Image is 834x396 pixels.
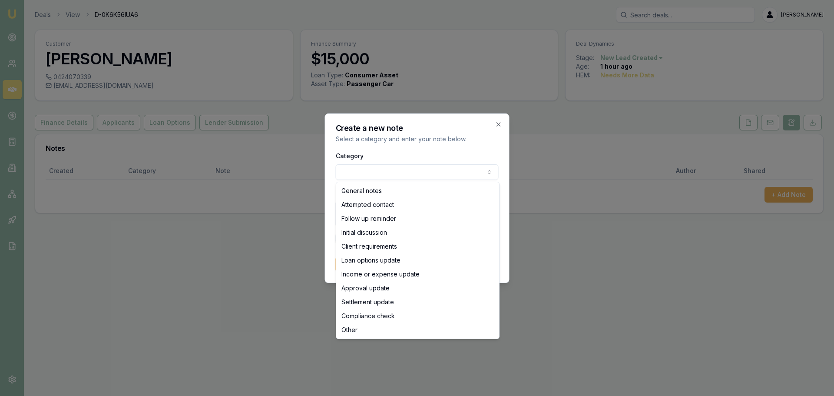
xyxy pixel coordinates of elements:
span: Compliance check [341,312,395,320]
span: Approval update [341,284,390,293]
span: Attempted contact [341,200,394,209]
span: Loan options update [341,256,400,265]
span: Initial discussion [341,228,387,237]
span: General notes [341,186,382,195]
span: Other [341,326,357,334]
span: Client requirements [341,242,397,251]
span: Follow up reminder [341,214,396,223]
span: Settlement update [341,298,394,306]
span: Income or expense update [341,270,420,279]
